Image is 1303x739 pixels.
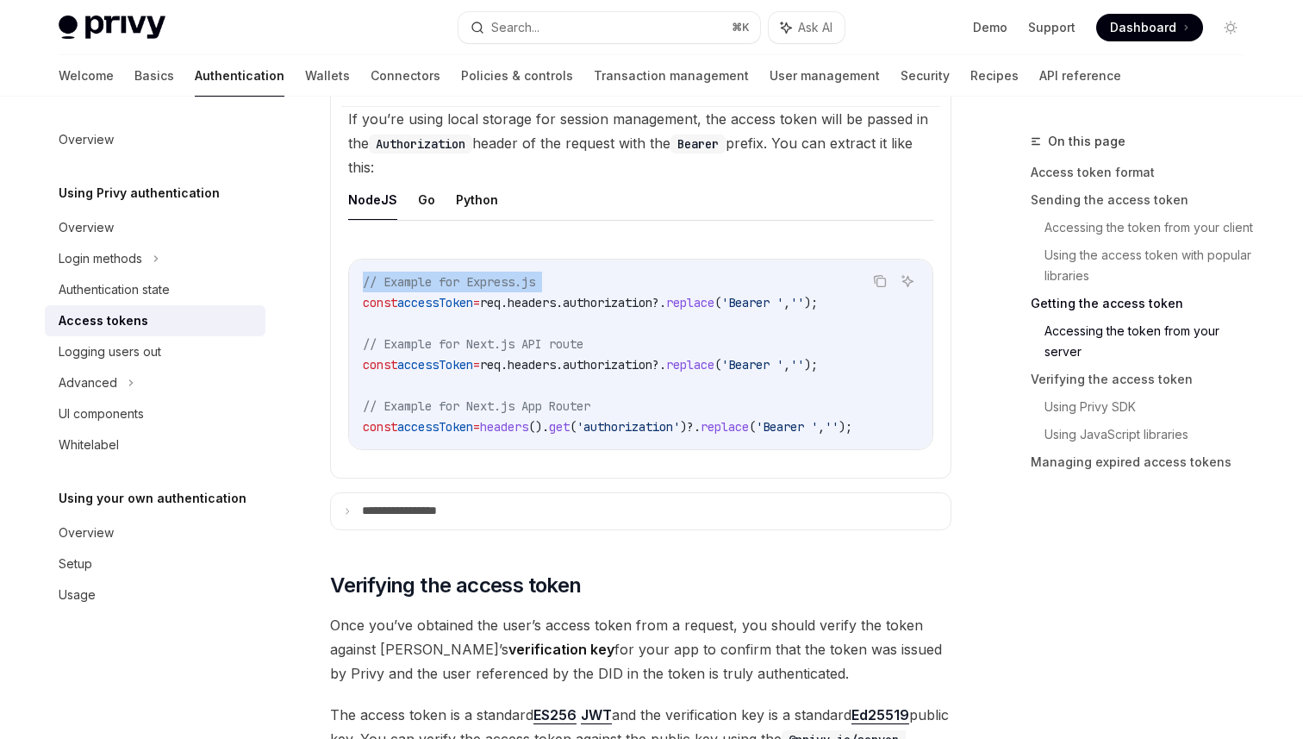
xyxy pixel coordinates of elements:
[45,274,265,305] a: Authentication state
[533,706,577,724] a: ES256
[59,404,144,424] div: UI components
[363,398,590,414] span: // Example for Next.js App Router
[45,124,265,155] a: Overview
[59,435,119,455] div: Whitelabel
[804,357,818,373] span: );
[363,295,397,310] span: const
[305,55,350,97] a: Wallets
[59,183,220,204] h5: Using Privy authentication
[59,373,117,393] div: Advanced
[480,419,528,435] span: headers
[1044,393,1258,421] a: Using Privy SDK
[1031,448,1258,476] a: Managing expired access tokens
[134,55,174,97] a: Basics
[756,419,818,435] span: 'Bearer '
[970,55,1019,97] a: Recipes
[480,295,501,310] span: req
[1044,317,1258,366] a: Accessing the token from your server
[45,305,265,336] a: Access tokens
[348,110,928,176] span: If you’re using local storage for session management, the access token will be passed in the head...
[59,310,148,331] div: Access tokens
[594,55,749,97] a: Transaction management
[45,398,265,429] a: UI components
[363,274,535,290] span: // Example for Express.js
[769,12,845,43] button: Ask AI
[45,548,265,579] a: Setup
[1110,19,1176,36] span: Dashboard
[1044,421,1258,448] a: Using JavaScript libraries
[556,295,563,310] span: .
[556,357,563,373] span: .
[790,295,804,310] span: ''
[973,19,1007,36] a: Demo
[59,129,114,150] div: Overview
[770,55,880,97] a: User management
[45,429,265,460] a: Whitelabel
[1031,186,1258,214] a: Sending the access token
[666,295,714,310] span: replace
[652,357,666,373] span: ?.
[901,55,950,97] a: Security
[577,419,680,435] span: 'authorization'
[45,212,265,243] a: Overview
[1096,14,1203,41] a: Dashboard
[1217,14,1244,41] button: Toggle dark mode
[670,135,726,153] code: Bearer
[825,419,839,435] span: ''
[732,21,750,34] span: ⌘ K
[1031,159,1258,186] a: Access token format
[456,179,498,220] button: Python
[397,419,473,435] span: accessToken
[59,341,161,362] div: Logging users out
[1039,55,1121,97] a: API reference
[473,419,480,435] span: =
[1048,131,1125,152] span: On this page
[195,55,284,97] a: Authentication
[749,419,756,435] span: (
[330,572,581,599] span: Verifying the access token
[714,357,721,373] span: (
[563,357,652,373] span: authorization
[473,295,480,310] span: =
[721,295,783,310] span: 'Bearer '
[818,419,825,435] span: ,
[59,55,114,97] a: Welcome
[581,706,612,724] a: JWT
[570,419,577,435] span: (
[461,55,573,97] a: Policies & controls
[701,419,749,435] span: replace
[59,279,170,300] div: Authentication state
[397,295,473,310] span: accessToken
[666,357,714,373] span: replace
[508,295,556,310] span: headers
[714,295,721,310] span: (
[721,357,783,373] span: 'Bearer '
[1028,19,1075,36] a: Support
[59,217,114,238] div: Overview
[397,357,473,373] span: accessToken
[790,357,804,373] span: ''
[59,585,96,605] div: Usage
[363,357,397,373] span: const
[59,523,114,543] div: Overview
[45,579,265,611] a: Usage
[59,554,92,574] div: Setup
[491,17,539,38] div: Search...
[501,357,508,373] span: .
[1031,290,1258,317] a: Getting the access token
[45,517,265,548] a: Overview
[508,641,614,658] strong: verification key
[363,336,583,352] span: // Example for Next.js API route
[896,270,919,292] button: Ask AI
[804,295,818,310] span: );
[839,419,852,435] span: );
[528,419,549,435] span: ().
[652,295,666,310] span: ?.
[59,488,246,509] h5: Using your own authentication
[501,295,508,310] span: .
[798,19,832,36] span: Ask AI
[563,295,652,310] span: authorization
[473,357,480,373] span: =
[783,357,790,373] span: ,
[59,248,142,269] div: Login methods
